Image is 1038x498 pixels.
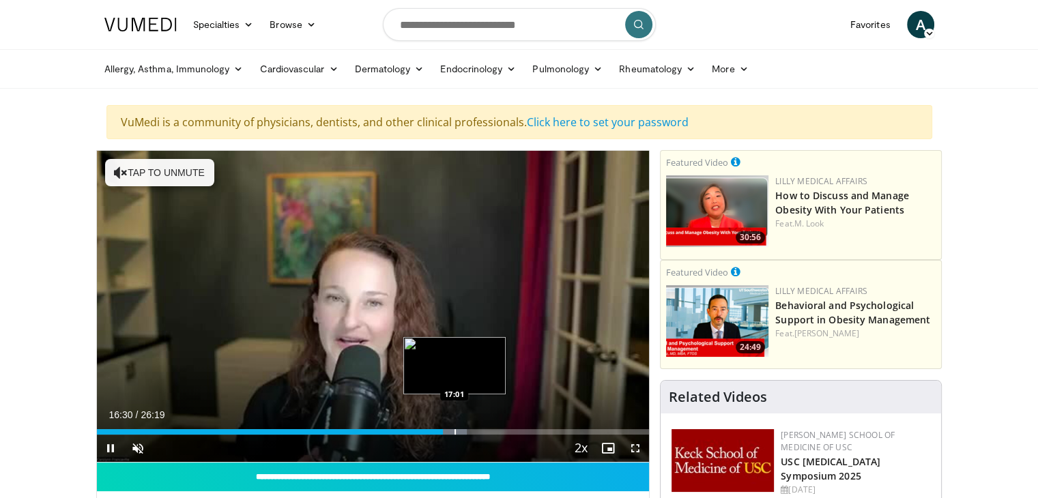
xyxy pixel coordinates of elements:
div: VuMedi is a community of physicians, dentists, and other clinical professionals. [106,105,932,139]
a: [PERSON_NAME] [794,327,859,339]
img: VuMedi Logo [104,18,177,31]
input: Search topics, interventions [383,8,656,41]
a: 30:56 [666,175,768,247]
a: A [907,11,934,38]
span: 26:19 [141,409,164,420]
span: / [136,409,139,420]
a: M. Look [794,218,824,229]
a: Click here to set your password [527,115,689,130]
button: Fullscreen [622,435,649,462]
small: Featured Video [666,156,728,169]
img: ba3304f6-7838-4e41-9c0f-2e31ebde6754.png.150x105_q85_crop-smart_upscale.png [666,285,768,357]
a: Allergy, Asthma, Immunology [96,55,252,83]
button: Enable picture-in-picture mode [594,435,622,462]
h4: Related Videos [669,389,767,405]
a: 24:49 [666,285,768,357]
a: Dermatology [347,55,433,83]
a: Lilly Medical Affairs [775,285,867,297]
div: Feat. [775,218,936,230]
img: image.jpeg [403,337,506,394]
a: Endocrinology [432,55,524,83]
button: Pause [97,435,124,462]
a: Rheumatology [611,55,704,83]
img: 7b941f1f-d101-407a-8bfa-07bd47db01ba.png.150x105_q85_autocrop_double_scale_upscale_version-0.2.jpg [672,429,774,492]
img: c98a6a29-1ea0-4bd5-8cf5-4d1e188984a7.png.150x105_q85_crop-smart_upscale.png [666,175,768,247]
a: USC [MEDICAL_DATA] Symposium 2025 [781,455,880,482]
button: Playback Rate [567,435,594,462]
div: Progress Bar [97,429,650,435]
span: 16:30 [109,409,133,420]
small: Featured Video [666,266,728,278]
a: Behavioral and Psychological Support in Obesity Management [775,299,930,326]
div: Feat. [775,327,936,340]
a: Lilly Medical Affairs [775,175,867,187]
span: 24:49 [736,341,765,353]
button: Tap to unmute [105,159,214,186]
a: Pulmonology [524,55,611,83]
a: Specialties [185,11,262,38]
div: [DATE] [781,484,930,496]
a: Cardiovascular [251,55,346,83]
button: Unmute [124,435,152,462]
a: Favorites [842,11,899,38]
a: Browse [261,11,324,38]
video-js: Video Player [97,151,650,463]
a: More [704,55,756,83]
a: How to Discuss and Manage Obesity With Your Patients [775,189,909,216]
a: [PERSON_NAME] School of Medicine of USC [781,429,895,453]
span: 30:56 [736,231,765,244]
